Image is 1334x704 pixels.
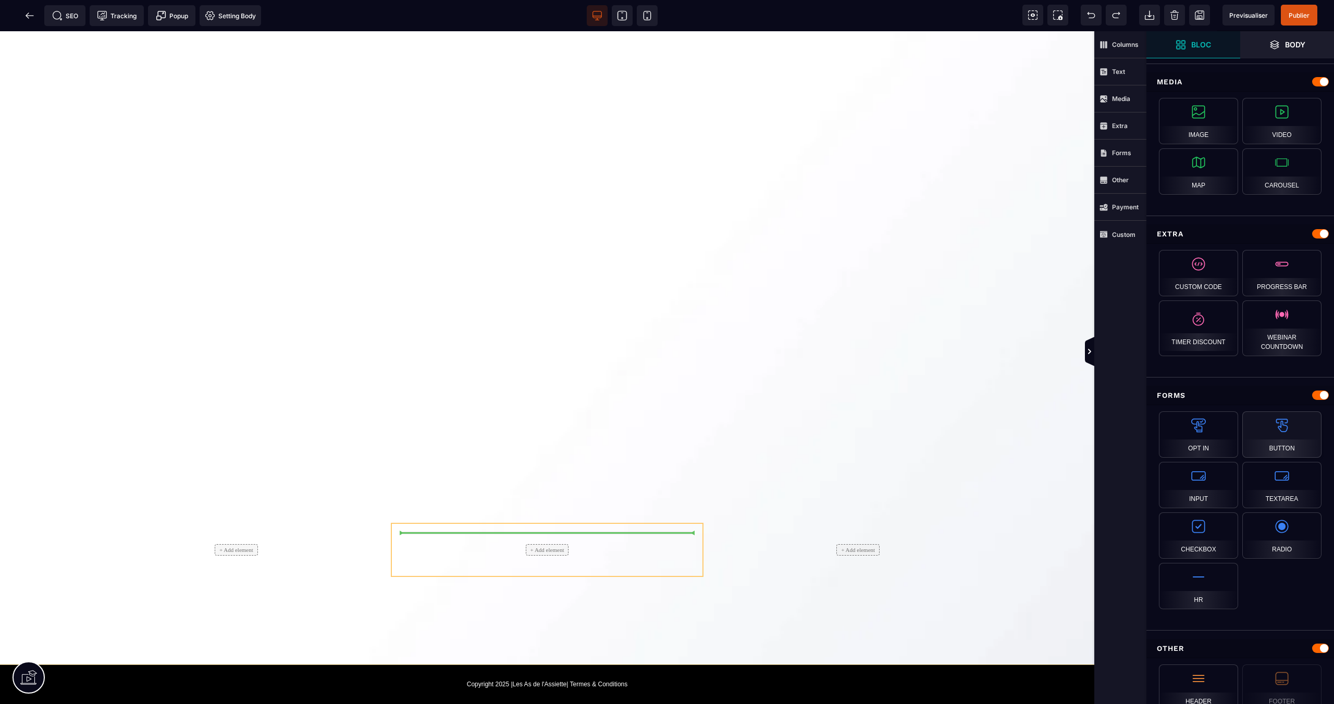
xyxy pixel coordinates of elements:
[1146,224,1334,244] div: Extra
[1191,41,1211,48] strong: Bloc
[1159,512,1238,559] div: Checkbox
[1022,5,1043,26] span: View components
[1285,41,1305,48] strong: Body
[1146,639,1334,658] div: Other
[1112,122,1128,130] strong: Extra
[1242,98,1321,144] div: Video
[97,10,137,21] span: Tracking
[1146,31,1240,58] span: Open Blocks
[1159,98,1238,144] div: Image
[1112,68,1125,76] strong: Text
[1112,95,1130,103] strong: Media
[1242,148,1321,195] div: Carousel
[1242,512,1321,559] div: Radio
[1112,203,1139,211] strong: Payment
[1242,300,1321,356] div: Webinar Countdown
[1112,176,1129,184] strong: Other
[1112,41,1139,48] strong: Columns
[1242,250,1321,296] div: Progress bar
[1047,5,1068,26] span: Screenshot
[1112,149,1131,157] strong: Forms
[156,10,188,21] span: Popup
[1146,72,1334,92] div: Media
[1159,411,1238,458] div: Opt in
[205,10,256,21] span: Setting Body
[1159,300,1238,356] div: Timer Discount
[1159,148,1238,195] div: Map
[1229,11,1268,19] span: Previsualiser
[1112,231,1135,238] strong: Custom
[1222,5,1275,26] span: Preview
[1159,563,1238,609] div: Hr
[1240,31,1334,58] span: Open Layer Manager
[1159,462,1238,508] div: Input
[1242,462,1321,508] div: Textarea
[1159,250,1238,296] div: Custom Code
[1242,411,1321,458] div: Button
[1146,386,1334,405] div: Forms
[52,10,78,21] span: SEO
[1289,11,1310,19] span: Publier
